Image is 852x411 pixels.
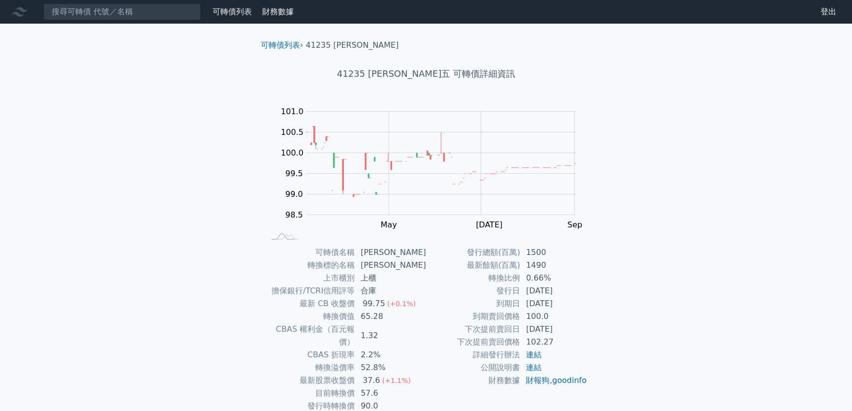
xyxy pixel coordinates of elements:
td: 發行總額(百萬) [426,246,520,259]
a: 可轉債列表 [213,7,252,16]
li: 41235 [PERSON_NAME] [306,39,399,51]
tspan: 99.0 [285,190,303,199]
td: 下次提前賣回價格 [426,336,520,348]
td: 下次提前賣回日 [426,323,520,336]
td: 發行日 [426,285,520,297]
a: 財報狗 [526,376,549,385]
tspan: Sep [567,220,582,229]
td: 1500 [520,246,587,259]
td: 詳細發行辦法 [426,348,520,361]
td: 上市櫃別 [265,272,355,285]
td: 52.8% [355,361,426,374]
td: 上櫃 [355,272,426,285]
tspan: 100.0 [281,148,304,158]
td: 到期賣回價格 [426,310,520,323]
td: 到期日 [426,297,520,310]
td: 65.28 [355,310,426,323]
tspan: [DATE] [476,220,502,229]
span: (+0.1%) [387,300,416,308]
td: 可轉債名稱 [265,246,355,259]
td: 公開說明書 [426,361,520,374]
td: 轉換價值 [265,310,355,323]
span: (+1.1%) [382,377,411,384]
td: 目前轉換價 [265,387,355,400]
td: CBAS 權利金（百元報價） [265,323,355,348]
td: [PERSON_NAME] [355,246,426,259]
td: 轉換溢價率 [265,361,355,374]
td: 最新餘額(百萬) [426,259,520,272]
a: 連結 [526,350,542,359]
td: 最新 CB 收盤價 [265,297,355,310]
td: [DATE] [520,297,587,310]
tspan: 101.0 [281,107,304,116]
td: 擔保銀行/TCRI信用評等 [265,285,355,297]
div: 37.6 [361,374,382,387]
td: 0.66% [520,272,587,285]
td: [DATE] [520,323,587,336]
td: 轉換標的名稱 [265,259,355,272]
td: 最新股票收盤價 [265,374,355,387]
li: › [261,39,303,51]
td: 57.6 [355,387,426,400]
a: 連結 [526,363,542,372]
td: [DATE] [520,285,587,297]
a: goodinfo [552,376,586,385]
tspan: May [381,220,397,229]
td: [PERSON_NAME] [355,259,426,272]
h1: 41235 [PERSON_NAME]五 可轉債詳細資訊 [253,67,599,81]
td: 轉換比例 [426,272,520,285]
tspan: 98.5 [285,210,303,220]
td: 1490 [520,259,587,272]
td: , [520,374,587,387]
td: CBAS 折現率 [265,348,355,361]
td: 1.32 [355,323,426,348]
tspan: 100.5 [281,127,304,137]
td: 財務數據 [426,374,520,387]
td: 102.27 [520,336,587,348]
td: 合庫 [355,285,426,297]
tspan: 99.5 [285,169,303,178]
td: 2.2% [355,348,426,361]
a: 登出 [813,4,844,20]
g: Chart [275,107,590,229]
td: 100.0 [520,310,587,323]
input: 搜尋可轉債 代號／名稱 [43,3,201,20]
div: 99.75 [361,297,387,310]
a: 可轉債列表 [261,40,300,50]
a: 財務數據 [262,7,294,16]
